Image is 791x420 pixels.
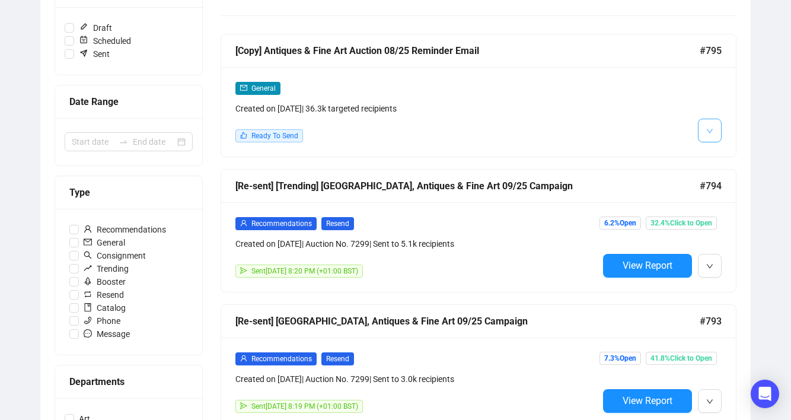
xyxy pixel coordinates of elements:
span: Resend [79,288,129,301]
span: Phone [79,314,125,327]
span: user [240,219,247,227]
span: down [706,398,713,405]
span: Ready To Send [251,132,298,140]
span: 41.8% Click to Open [646,352,717,365]
span: swap-right [119,137,128,147]
div: Created on [DATE] | Auction No. 7299 | Sent to 5.1k recipients [235,237,598,250]
span: book [84,303,92,311]
span: Sent [DATE] 8:19 PM (+01:00 BST) [251,402,358,411]
span: View Report [623,260,672,271]
span: Scheduled [74,34,136,47]
span: user [240,355,247,362]
span: rise [84,264,92,272]
div: Open Intercom Messenger [751,380,779,408]
span: Catalog [79,301,130,314]
span: phone [84,316,92,324]
span: down [706,128,713,135]
span: search [84,251,92,259]
button: View Report [603,389,692,413]
span: message [84,329,92,338]
span: mail [84,238,92,246]
button: View Report [603,254,692,278]
div: [Re-sent] [Trending] [GEOGRAPHIC_DATA], Antiques & Fine Art 09/25 Campaign [235,179,700,193]
input: End date [133,135,175,148]
span: #793 [700,314,722,329]
input: Start date [72,135,114,148]
div: Date Range [69,94,188,109]
div: [Re-sent] [GEOGRAPHIC_DATA], Antiques & Fine Art 09/25 Campaign [235,314,700,329]
span: #795 [700,43,722,58]
span: retweet [84,290,92,298]
span: to [119,137,128,147]
div: Departments [69,374,188,389]
div: Created on [DATE] | Auction No. 7299 | Sent to 3.0k recipients [235,373,598,386]
span: down [706,263,713,270]
span: send [240,402,247,409]
span: Resend [321,352,354,365]
span: Recommendations [79,223,171,236]
div: Created on [DATE] | 36.3k targeted recipients [235,102,598,115]
span: Trending [79,262,133,275]
span: rocket [84,277,92,285]
span: Recommendations [251,219,312,228]
span: Consignment [79,249,151,262]
span: View Report [623,395,672,406]
div: Type [69,185,188,200]
div: [Copy] Antiques & Fine Art Auction 08/25 Reminder Email [235,43,700,58]
a: [Copy] Antiques & Fine Art Auction 08/25 Reminder Email#795mailGeneralCreated on [DATE]| 36.3k ta... [221,34,736,157]
span: #794 [700,179,722,193]
span: Draft [74,21,117,34]
span: 32.4% Click to Open [646,217,717,230]
span: Message [79,327,135,341]
span: 6.2% Open [599,217,641,230]
span: Resend [321,217,354,230]
span: General [251,84,276,93]
span: Recommendations [251,355,312,363]
span: like [240,132,247,139]
span: Sent [DATE] 8:20 PM (+01:00 BST) [251,267,358,275]
a: [Re-sent] [Trending] [GEOGRAPHIC_DATA], Antiques & Fine Art 09/25 Campaign#794userRecommendations... [221,169,736,292]
span: Sent [74,47,114,61]
span: user [84,225,92,233]
span: 7.3% Open [599,352,641,365]
span: General [79,236,130,249]
span: Booster [79,275,130,288]
span: mail [240,84,247,91]
span: send [240,267,247,274]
